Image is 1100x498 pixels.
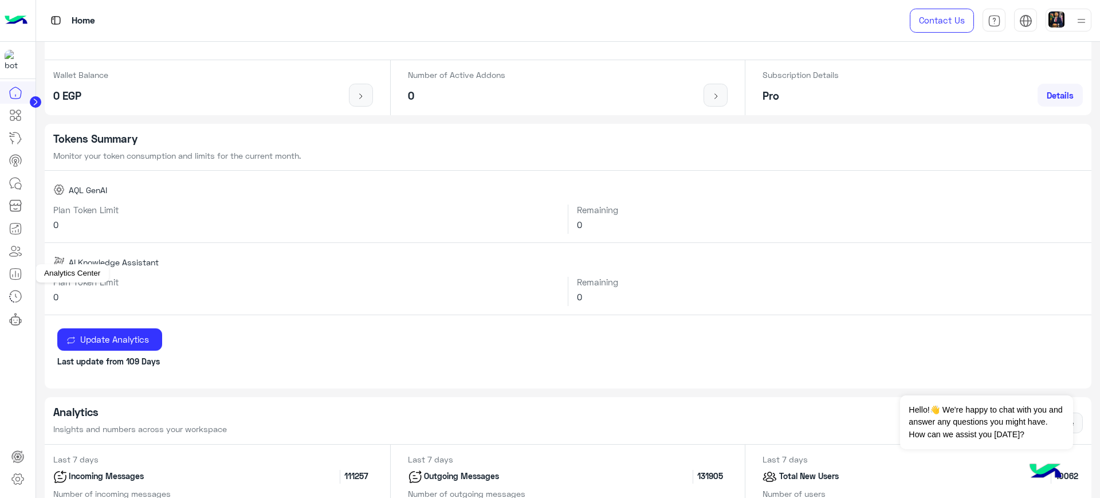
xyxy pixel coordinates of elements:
a: Details [1038,84,1083,107]
span: Update Analytics [76,334,153,344]
p: Outgoing Messages [422,470,502,484]
h6: 0 [53,292,560,302]
span: 10062 [1051,470,1083,484]
h6: Remaining [577,277,1083,287]
p: Number of Active Addons [408,69,505,81]
img: hulul-logo.png [1026,452,1066,492]
p: Subscription Details [763,69,839,81]
img: AQL GenAI [53,184,65,195]
p: Incoming Messages [67,470,147,484]
h6: 0 [577,292,1083,302]
p: Home [72,13,95,29]
a: Contact Us [910,9,974,33]
div: Analytics Center [36,264,109,283]
h5: 0 [408,89,505,103]
p: Wallet Balance [53,69,108,81]
span: Details [1047,90,1074,100]
span: Last 7 days [399,454,462,464]
h6: 0 [577,219,1083,230]
img: icon [53,470,67,484]
h5: 0 EGP [53,89,108,103]
h6: 0 [53,219,560,230]
img: icon [354,92,368,101]
p: Last update from 109 Days [57,355,1079,367]
span: AQL GenAI [69,184,107,196]
span: 131905 [693,470,728,484]
p: Insights and numbers across your workspace [53,423,227,435]
p: Monitor your token consumption and limits for the current month. [53,150,1083,162]
p: Total New Users [777,470,841,484]
img: tab [988,14,1001,28]
span: AI Knowledge Assistant [69,256,159,268]
img: Logo [5,9,27,33]
img: userImage [1048,11,1064,28]
img: 1403182699927242 [5,50,25,70]
h5: Tokens Summary [53,132,1083,146]
img: tab [1019,14,1032,28]
h5: Pro [763,89,839,103]
img: update icon [66,336,76,345]
a: tab [983,9,1005,33]
h6: Plan Token Limit [53,277,560,287]
h5: Analytics [53,406,227,419]
span: Last 7 days [754,454,816,464]
img: icon [763,470,777,484]
img: tab [49,13,63,28]
button: Update Analytics [57,328,162,351]
h6: Plan Token Limit [53,205,560,215]
span: 111257 [340,470,373,484]
span: Last 7 days [45,454,107,464]
img: icon [408,470,422,484]
span: Hello!👋 We're happy to chat with you and answer any questions you might have. How can we assist y... [900,395,1072,449]
img: profile [1074,14,1089,28]
h6: Remaining [577,205,1083,215]
img: icon [709,92,723,101]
